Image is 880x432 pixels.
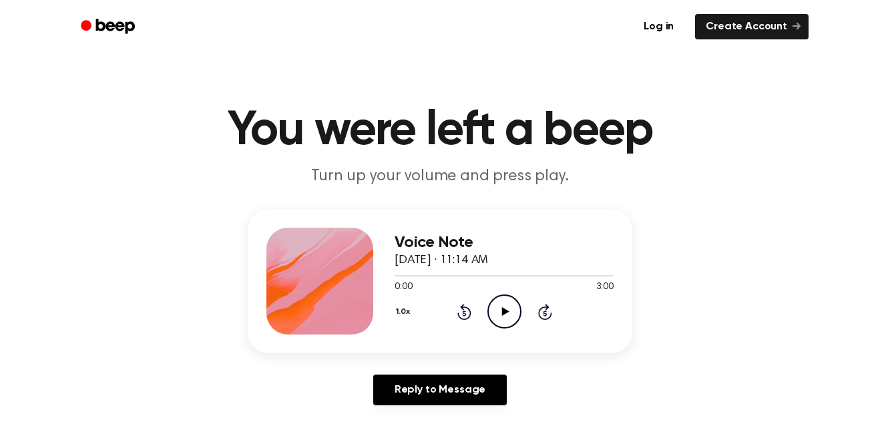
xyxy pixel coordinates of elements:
a: Create Account [695,14,809,39]
a: Log in [630,11,687,42]
a: Reply to Message [373,375,507,405]
button: 1.0x [395,300,415,323]
span: [DATE] · 11:14 AM [395,254,488,266]
p: Turn up your volume and press play. [184,166,696,188]
a: Beep [71,14,147,40]
span: 3:00 [596,280,614,294]
h1: You were left a beep [98,107,782,155]
span: 0:00 [395,280,412,294]
h3: Voice Note [395,234,614,252]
